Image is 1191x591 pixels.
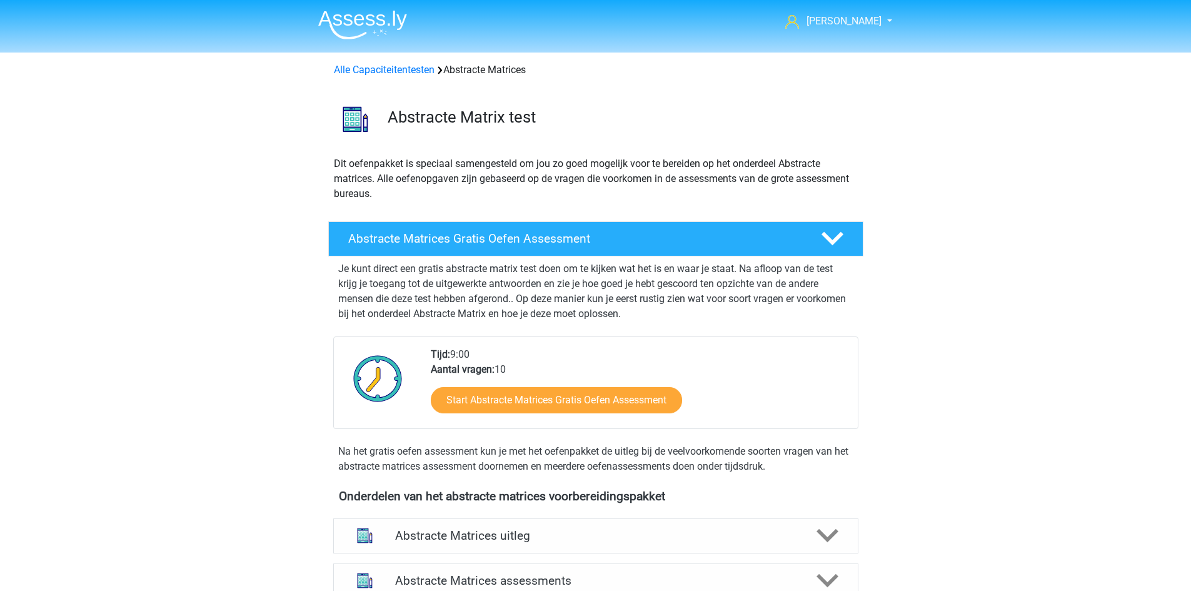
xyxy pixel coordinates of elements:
[395,528,797,543] h4: Abstracte Matrices uitleg
[431,363,495,375] b: Aantal vragen:
[349,520,381,552] img: abstracte matrices uitleg
[323,221,868,256] a: Abstracte Matrices Gratis Oefen Assessment
[807,15,882,27] span: [PERSON_NAME]
[334,64,435,76] a: Alle Capaciteitentesten
[348,231,801,246] h4: Abstracte Matrices Gratis Oefen Assessment
[346,347,410,410] img: Klok
[328,518,863,553] a: uitleg Abstracte Matrices uitleg
[338,261,853,321] p: Je kunt direct een gratis abstracte matrix test doen om te kijken wat het is en waar je staat. Na...
[329,63,863,78] div: Abstracte Matrices
[421,347,857,428] div: 9:00 10
[333,444,858,474] div: Na het gratis oefen assessment kun je met het oefenpakket de uitleg bij de veelvoorkomende soorte...
[431,348,450,360] b: Tijd:
[318,10,407,39] img: Assessly
[334,156,858,201] p: Dit oefenpakket is speciaal samengesteld om jou zo goed mogelijk voor te bereiden op het onderdee...
[388,108,853,127] h3: Abstracte Matrix test
[780,14,883,29] a: [PERSON_NAME]
[329,93,382,146] img: abstracte matrices
[339,489,853,503] h4: Onderdelen van het abstracte matrices voorbereidingspakket
[395,573,797,588] h4: Abstracte Matrices assessments
[431,387,682,413] a: Start Abstracte Matrices Gratis Oefen Assessment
